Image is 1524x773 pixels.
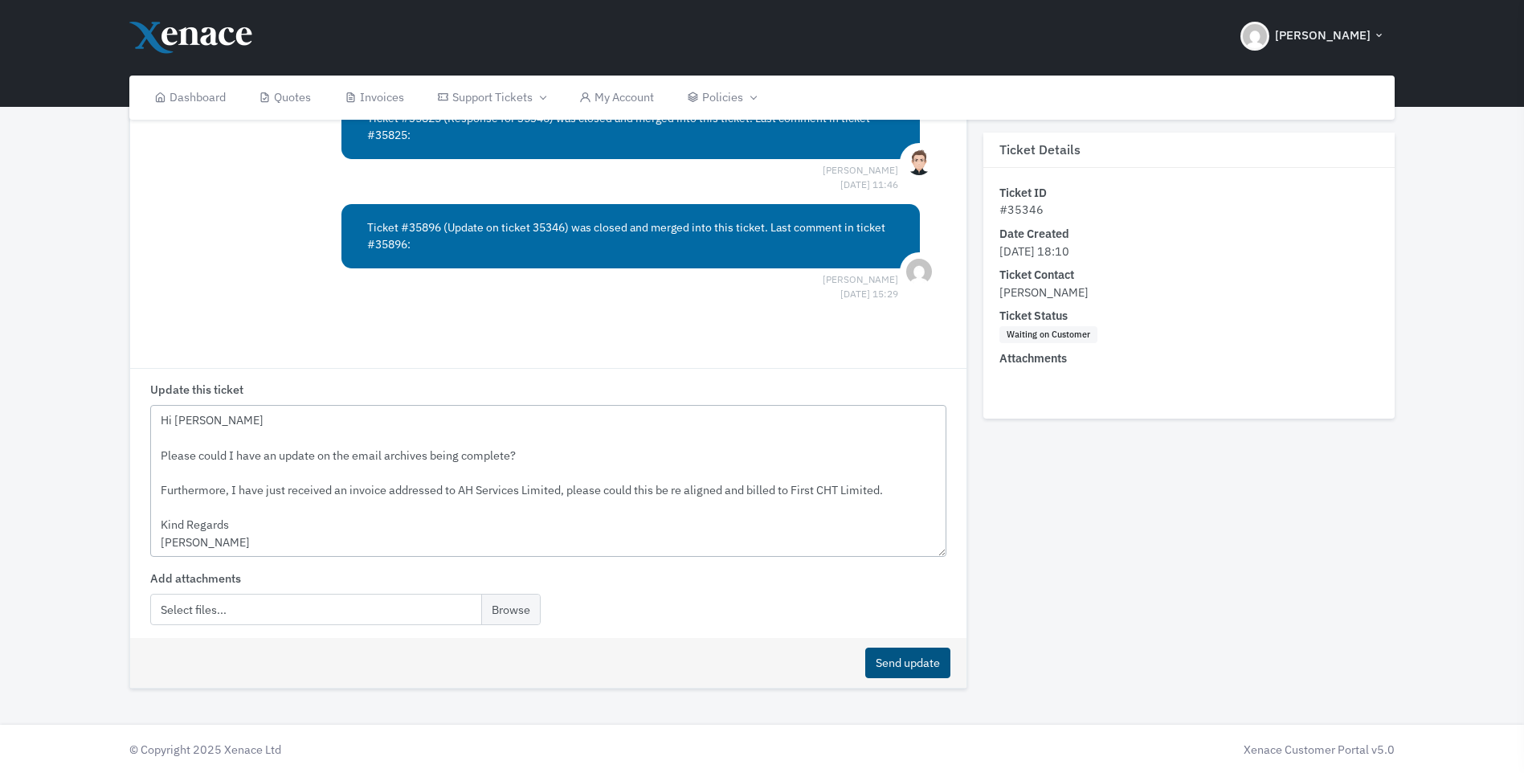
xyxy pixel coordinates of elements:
a: My Account [562,76,671,120]
span: [PERSON_NAME] [DATE] 15:29 [823,272,898,287]
a: Support Tickets [421,76,562,120]
span: #35346 [999,202,1044,218]
img: Header Avatar [1240,22,1269,51]
span: [PERSON_NAME] [DATE] 11:46 [823,163,898,178]
a: Policies [671,76,773,120]
div: © Copyright 2025 Xenace Ltd [121,741,762,759]
a: Invoices [328,76,421,120]
a: Dashboard [137,76,243,120]
label: Add attachments [150,570,241,587]
span: Waiting on Customer [999,326,1097,344]
dt: Ticket Status [999,308,1379,325]
div: Xenace Customer Portal v5.0 [770,741,1395,759]
button: Send update [865,648,950,679]
dt: Date Created [999,225,1379,243]
span: [PERSON_NAME] [1275,27,1371,45]
dt: Ticket Contact [999,267,1379,284]
span: Ticket #35825 (Response for 35346) was closed and merged into this ticket. Last comment in ticket... [367,111,870,142]
h3: Ticket Details [983,133,1395,168]
span: [DATE] 18:10 [999,243,1069,259]
span: Ticket #35896 (Update on ticket 35346) was closed and merged into this ticket. Last comment in ti... [367,220,885,252]
span: [PERSON_NAME] [999,284,1089,300]
a: Quotes [242,76,328,120]
dt: Ticket ID [999,184,1379,202]
label: Update this ticket [150,381,243,399]
button: [PERSON_NAME] [1231,8,1395,64]
dt: Attachments [999,350,1379,368]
